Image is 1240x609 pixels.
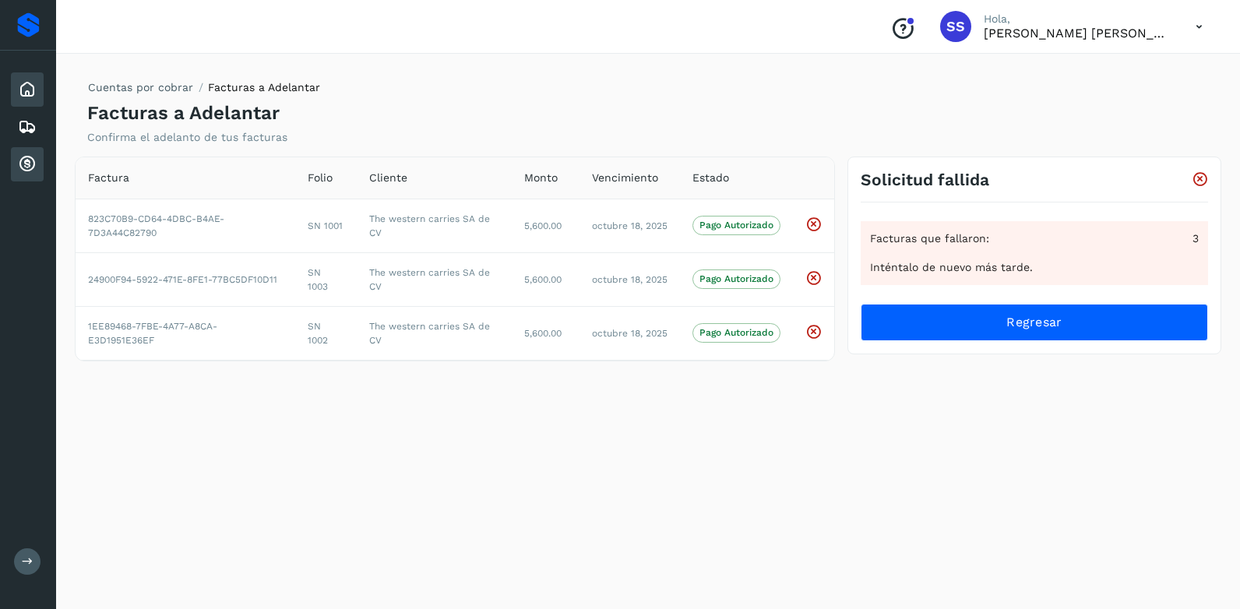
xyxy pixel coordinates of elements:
[524,170,558,186] span: Monto
[11,110,44,144] div: Embarques
[11,147,44,181] div: Cuentas por cobrar
[357,306,512,360] td: The western carries SA de CV
[592,328,668,339] span: octubre 18, 2025
[699,273,773,284] p: Pago Autorizado
[88,81,193,93] a: Cuentas por cobrar
[524,274,562,285] span: 5,600.00
[861,304,1208,341] button: Regresar
[870,259,1199,276] div: Inténtalo de nuevo más tarde.
[592,274,668,285] span: octubre 18, 2025
[87,102,280,125] h4: Facturas a Adelantar
[699,220,773,231] p: Pago Autorizado
[592,220,668,231] span: octubre 18, 2025
[357,199,512,252] td: The western carries SA de CV
[699,327,773,338] p: Pago Autorizado
[76,252,295,306] td: 24900F94-5922-471E-8FE1-77BC5DF10D11
[76,199,295,252] td: 823C70B9-CD64-4DBC-B4AE-7D3A44C82790
[308,170,333,186] span: Folio
[524,328,562,339] span: 5,600.00
[295,199,357,252] td: SN 1001
[87,79,320,102] nav: breadcrumb
[861,170,989,189] h3: Solicitud fallida
[87,131,287,144] p: Confirma el adelanto de tus facturas
[692,170,729,186] span: Estado
[295,306,357,360] td: SN 1002
[984,12,1171,26] p: Hola,
[592,170,658,186] span: Vencimiento
[76,306,295,360] td: 1EE89468-7FBE-4A77-A8CA-E3D1951E36EF
[524,220,562,231] span: 5,600.00
[295,252,357,306] td: SN 1003
[1192,231,1199,247] span: 3
[88,170,129,186] span: Factura
[870,231,1199,247] div: Facturas que fallaron:
[208,81,320,93] span: Facturas a Adelantar
[357,252,512,306] td: The western carries SA de CV
[11,72,44,107] div: Inicio
[1006,314,1062,331] span: Regresar
[984,26,1171,40] p: SOCORRO SILVIA NAVARRO ZAZUETA
[369,170,407,186] span: Cliente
